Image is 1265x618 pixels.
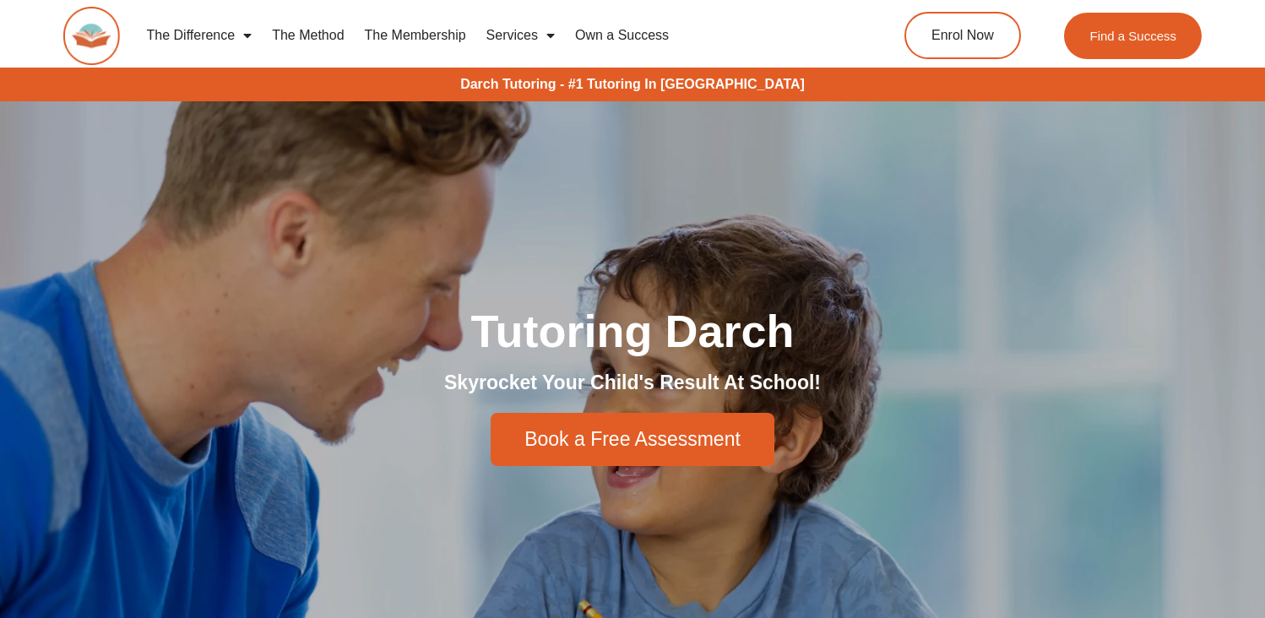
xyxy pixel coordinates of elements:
[160,371,1105,396] h2: Skyrocket Your Child's Result At School!
[355,16,476,55] a: The Membership
[565,16,679,55] a: Own a Success
[491,413,774,466] a: Book a Free Assessment
[1065,13,1203,59] a: Find a Success
[1181,537,1265,618] iframe: Chat Widget
[160,308,1105,354] h1: Tutoring Darch
[137,16,840,55] nav: Menu
[904,12,1021,59] a: Enrol Now
[931,29,994,42] span: Enrol Now
[1090,30,1177,42] span: Find a Success
[137,16,263,55] a: The Difference
[476,16,565,55] a: Services
[262,16,354,55] a: The Method
[524,430,741,449] span: Book a Free Assessment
